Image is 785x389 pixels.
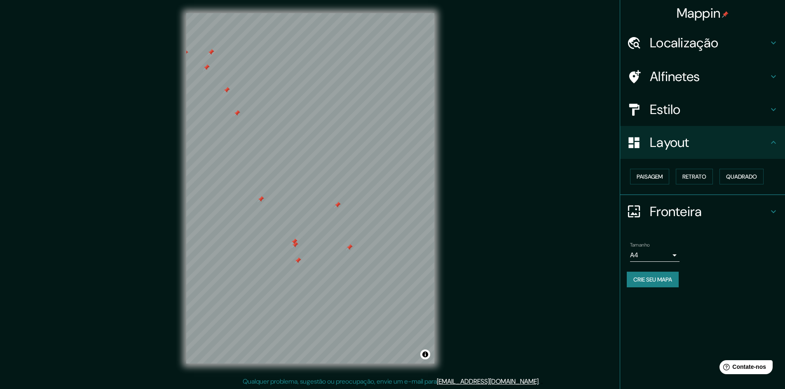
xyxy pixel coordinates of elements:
button: Paisagem [630,169,669,184]
div: Fronteira [620,195,785,228]
font: Crie seu mapa [633,276,672,283]
a: [EMAIL_ADDRESS][DOMAIN_NAME] [437,377,539,386]
button: Alternar atribuição [420,349,430,359]
font: . [539,377,540,386]
font: Quadrado [726,173,757,180]
font: . [540,377,541,386]
div: A4 [630,249,680,262]
font: Alfinetes [650,68,700,85]
div: Estilo [620,93,785,126]
font: Tamanho [630,242,650,248]
font: Estilo [650,101,681,118]
font: Paisagem [637,173,663,180]
button: Retrato [676,169,713,184]
font: A4 [630,251,638,259]
div: Localização [620,26,785,59]
font: Localização [650,34,718,51]
font: . [541,377,543,386]
font: Layout [650,134,689,151]
div: Layout [620,126,785,159]
button: Quadrado [719,169,764,184]
canvas: Mapa [186,13,434,363]
font: Qualquer problema, sugestão ou preocupação, envie um e-mail para [243,377,437,386]
iframe: Iniciador de widget de ajuda [712,357,776,380]
button: Crie seu mapa [627,272,679,287]
font: Fronteira [650,203,702,220]
div: Alfinetes [620,60,785,93]
font: Retrato [682,173,706,180]
img: pin-icon.png [722,11,729,18]
font: Mappin [677,5,721,22]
